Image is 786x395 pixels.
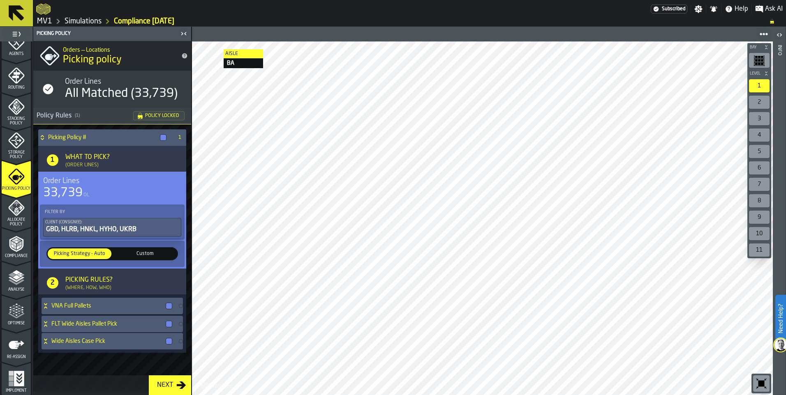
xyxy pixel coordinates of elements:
[35,31,178,37] div: Picking Policy
[36,16,783,26] nav: Breadcrumb
[651,5,687,14] a: link-to-/wh/i/3ccf57d1-1e0c-4a81-a3bb-c2011c5f0d50/settings/billing
[2,150,31,159] span: Storage Policy
[735,4,748,14] span: Help
[43,186,83,200] div: 33,739
[176,135,183,140] span: 1
[749,96,770,109] div: 2
[224,49,263,58] label: Aisle
[721,4,751,14] label: button-toggle-Help
[47,278,58,288] span: 2
[748,45,762,50] span: Bay
[706,5,721,13] label: button-toggle-Notifications
[2,329,31,362] li: menu Re-assign
[2,262,31,294] li: menu Analyse
[2,388,31,393] span: Implement
[747,94,771,110] div: button-toolbar-undefined
[2,355,31,359] span: Re-assign
[749,112,770,125] div: 3
[691,5,706,13] label: button-toggle-Settings
[774,28,785,43] label: button-toggle-Open
[33,41,191,71] div: title-Picking policy
[65,77,101,86] span: Order Lines
[63,53,122,67] span: Picking policy
[2,52,31,56] span: Agents
[65,275,113,285] div: Picking Rules?
[662,6,685,12] span: Subscribed
[2,194,31,227] li: menu Allocate Policy
[765,4,783,14] span: Ask AI
[33,27,191,41] header: Picking Policy
[2,186,31,191] span: Picking Policy
[651,5,687,14] div: Menu Subscription
[2,117,31,126] span: Stacking Policy
[65,162,99,168] div: (Order Lines)
[2,228,31,261] li: menu Compliance
[749,161,770,175] div: 6
[43,177,181,186] div: Title
[2,161,31,193] li: menu Picking Policy
[178,29,190,39] label: button-toggle-Close me
[48,134,157,141] h4: Picking Policy #
[747,209,771,225] div: button-toolbar-undefined
[37,111,133,121] div: Policy Rules
[2,26,31,59] li: menu Agents
[747,43,771,51] button: button-
[40,173,185,204] div: stat-Order Lines
[33,71,191,108] div: stat-Order Lines
[43,208,181,216] label: Filter By
[2,254,31,258] span: Compliance
[749,79,770,92] div: 1
[37,17,52,26] a: link-to-/wh/i/3ccf57d1-1e0c-4a81-a3bb-c2011c5f0d50
[747,51,771,69] div: button-toolbar-undefined
[114,17,174,26] a: link-to-/wh/i/3ccf57d1-1e0c-4a81-a3bb-c2011c5f0d50/simulations/05737124-12f7-4502-8a67-8971fa089ea5
[749,227,770,240] div: 10
[47,248,112,260] label: button-switch-multi-Picking Strategy - Auto
[38,269,186,294] h3: title-section-[object Object]
[194,377,240,393] a: logo-header
[49,250,110,257] span: Picking Strategy - Auto
[75,113,80,118] span: ( 1 )
[2,295,31,328] li: menu Optimise
[38,146,186,172] h3: title-section-[object Object]
[755,377,768,390] svg: Reset zoom and position
[42,298,176,314] div: VNA Full Pallets
[773,27,786,395] header: Info
[42,333,176,349] div: Wide Aisles Case Pick
[115,250,175,257] span: Custom
[752,4,786,14] label: button-toggle-Ask AI
[2,85,31,90] span: Routing
[747,110,771,127] div: button-toolbar-undefined
[42,316,176,332] div: FLT Wide Aisles Pallet Pick
[113,248,177,259] div: thumb
[149,375,191,395] button: button-Next
[51,321,162,327] h4: FLT Wide Aisles Pallet Pick
[63,45,175,53] h2: Sub Title
[2,321,31,326] span: Optimise
[2,28,31,40] label: button-toggle-Toggle Full Menu
[65,152,110,162] div: What to Pick?
[749,243,770,257] div: 11
[2,287,31,292] span: Analyse
[749,129,770,142] div: 4
[45,220,179,225] div: Client (Consignee):
[747,176,771,193] div: button-toolbar-undefined
[38,129,170,146] div: Picking Policy #
[65,285,111,291] div: (Where, How, Who)
[33,108,191,124] h3: title-section-[object Object]
[65,77,185,86] div: Title
[751,374,771,393] div: button-toolbar-undefined
[47,155,58,165] span: 1
[83,192,89,198] span: OL
[112,248,178,260] label: button-switch-multi-Custom
[45,225,179,234] div: GBD, HLRB, HNKL, HYHO, UKRB
[48,248,111,259] div: thumb
[43,218,181,237] button: Client (Consignee):GBD, HLRB, HNKL, HYHO, UKRB
[749,194,770,207] div: 8
[748,71,762,76] span: Level
[224,58,263,68] div: BA
[2,218,31,227] span: Allocate Policy
[747,78,771,94] div: button-toolbar-undefined
[747,127,771,143] div: button-toolbar-undefined
[749,178,770,191] div: 7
